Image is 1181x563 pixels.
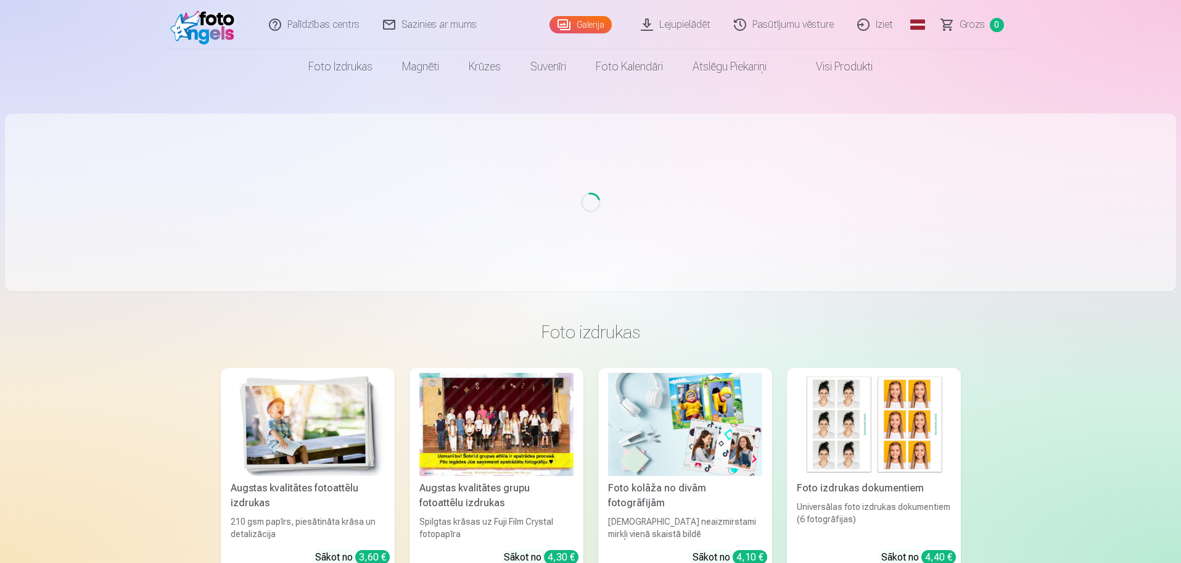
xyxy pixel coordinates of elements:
[581,49,678,84] a: Foto kalendāri
[792,481,956,496] div: Foto izdrukas dokumentiem
[792,501,956,540] div: Universālas foto izdrukas dokumentiem (6 fotogrāfijas)
[294,49,387,84] a: Foto izdrukas
[990,18,1004,32] span: 0
[781,49,887,84] a: Visi produkti
[603,515,767,540] div: [DEMOGRAPHIC_DATA] neaizmirstami mirkļi vienā skaistā bildē
[678,49,781,84] a: Atslēgu piekariņi
[414,481,578,511] div: Augstas kvalitātes grupu fotoattēlu izdrukas
[387,49,454,84] a: Magnēti
[170,5,241,44] img: /fa1
[231,373,385,476] img: Augstas kvalitātes fotoattēlu izdrukas
[414,515,578,540] div: Spilgtas krāsas uz Fuji Film Crystal fotopapīra
[549,16,612,33] a: Galerija
[797,373,951,476] img: Foto izdrukas dokumentiem
[454,49,516,84] a: Krūzes
[608,373,762,476] img: Foto kolāža no divām fotogrāfijām
[516,49,581,84] a: Suvenīri
[603,481,767,511] div: Foto kolāža no divām fotogrāfijām
[231,321,951,343] h3: Foto izdrukas
[226,515,390,540] div: 210 gsm papīrs, piesātināta krāsa un detalizācija
[960,17,985,32] span: Grozs
[226,481,390,511] div: Augstas kvalitātes fotoattēlu izdrukas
